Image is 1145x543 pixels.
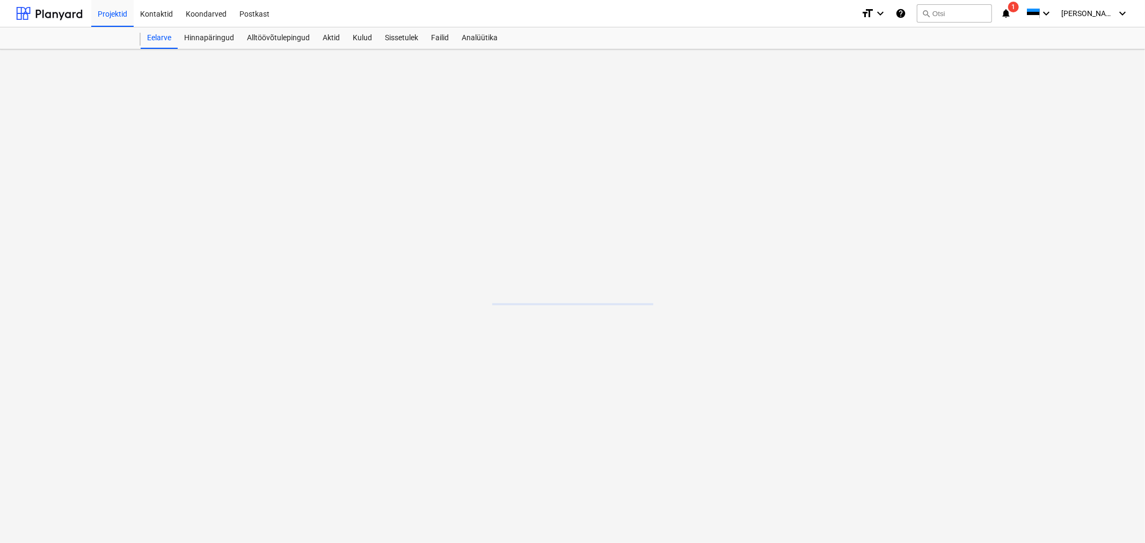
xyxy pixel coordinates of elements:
span: search [922,9,930,18]
a: Analüütika [455,27,504,49]
i: format_size [861,7,874,20]
a: Kulud [346,27,378,49]
a: Failid [425,27,455,49]
a: Eelarve [141,27,178,49]
a: Aktid [316,27,346,49]
button: Otsi [917,4,992,23]
span: [PERSON_NAME] [1061,9,1115,18]
a: Alltöövõtulepingud [240,27,316,49]
i: keyboard_arrow_down [1040,7,1053,20]
i: Abikeskus [895,7,906,20]
a: Hinnapäringud [178,27,240,49]
i: keyboard_arrow_down [1116,7,1129,20]
i: notifications [1001,7,1011,20]
i: keyboard_arrow_down [874,7,887,20]
a: Sissetulek [378,27,425,49]
span: 1 [1008,2,1019,12]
